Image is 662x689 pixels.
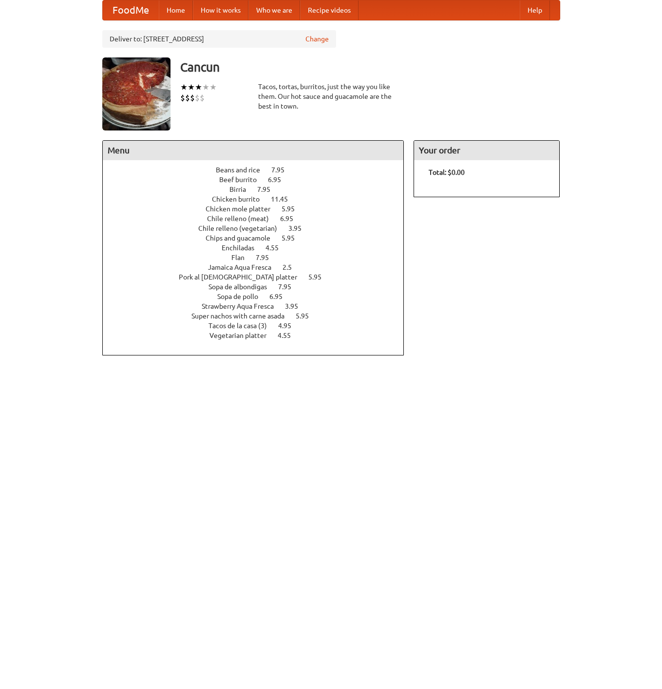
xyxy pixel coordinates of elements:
li: ★ [209,82,217,93]
a: Sopa de albondigas 7.95 [208,283,309,291]
span: Sopa de albondigas [208,283,277,291]
a: Strawberry Aqua Fresca 3.95 [202,302,316,310]
a: Help [520,0,550,20]
span: Sopa de pollo [217,293,268,300]
span: Chile relleno (vegetarian) [198,224,287,232]
span: 4.95 [278,322,301,330]
h4: Menu [103,141,404,160]
span: 11.45 [271,195,298,203]
a: Chicken mole platter 5.95 [206,205,313,213]
a: Jamaica Aqua Fresca 2.5 [208,263,310,271]
a: Change [305,34,329,44]
span: Vegetarian platter [209,332,276,339]
a: Chips and guacamole 5.95 [206,234,313,242]
li: $ [185,93,190,103]
a: Flan 7.95 [231,254,287,261]
span: 7.95 [271,166,294,174]
a: FoodMe [103,0,159,20]
span: Super nachos with carne asada [191,312,294,320]
span: Birria [229,186,256,193]
a: Beef burrito 6.95 [219,176,299,184]
a: Vegetarian platter 4.55 [209,332,309,339]
a: Who we are [248,0,300,20]
span: 4.55 [278,332,301,339]
span: Jamaica Aqua Fresca [208,263,281,271]
a: Chicken burrito 11.45 [212,195,306,203]
span: 2.5 [283,263,302,271]
a: Tacos de la casa (3) 4.95 [208,322,309,330]
span: Chicken burrito [212,195,269,203]
span: 4.55 [265,244,288,252]
span: 3.95 [288,224,311,232]
span: Tacos de la casa (3) [208,322,277,330]
span: Beef burrito [219,176,266,184]
span: Chicken mole platter [206,205,280,213]
span: Chile relleno (meat) [207,215,279,223]
span: 5.95 [282,234,304,242]
a: Home [159,0,193,20]
span: 3.95 [285,302,308,310]
span: Enchiladas [222,244,264,252]
a: Enchiladas 4.55 [222,244,297,252]
div: Tacos, tortas, burritos, just the way you like them. Our hot sauce and guacamole are the best in ... [258,82,404,111]
h4: Your order [414,141,559,160]
li: ★ [188,82,195,93]
a: Beans and rice 7.95 [216,166,303,174]
li: $ [190,93,195,103]
li: $ [200,93,205,103]
li: ★ [180,82,188,93]
div: Deliver to: [STREET_ADDRESS] [102,30,336,48]
a: Chile relleno (meat) 6.95 [207,215,311,223]
span: 5.95 [282,205,304,213]
a: Birria 7.95 [229,186,288,193]
li: ★ [195,82,202,93]
b: Total: $0.00 [429,168,465,176]
li: $ [180,93,185,103]
img: angular.jpg [102,57,170,130]
span: Flan [231,254,254,261]
a: How it works [193,0,248,20]
a: Chile relleno (vegetarian) 3.95 [198,224,320,232]
a: Pork al [DEMOGRAPHIC_DATA] platter 5.95 [179,273,340,281]
li: $ [195,93,200,103]
span: Chips and guacamole [206,234,280,242]
a: Recipe videos [300,0,359,20]
span: Strawberry Aqua Fresca [202,302,284,310]
li: ★ [202,82,209,93]
span: 7.95 [278,283,301,291]
span: 7.95 [256,254,279,261]
span: 6.95 [268,176,291,184]
a: Sopa de pollo 6.95 [217,293,301,300]
span: 5.95 [308,273,331,281]
span: 6.95 [280,215,303,223]
span: Beans and rice [216,166,270,174]
span: 5.95 [296,312,319,320]
h3: Cancun [180,57,560,77]
span: Pork al [DEMOGRAPHIC_DATA] platter [179,273,307,281]
a: Super nachos with carne asada 5.95 [191,312,327,320]
span: 6.95 [269,293,292,300]
span: 7.95 [257,186,280,193]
